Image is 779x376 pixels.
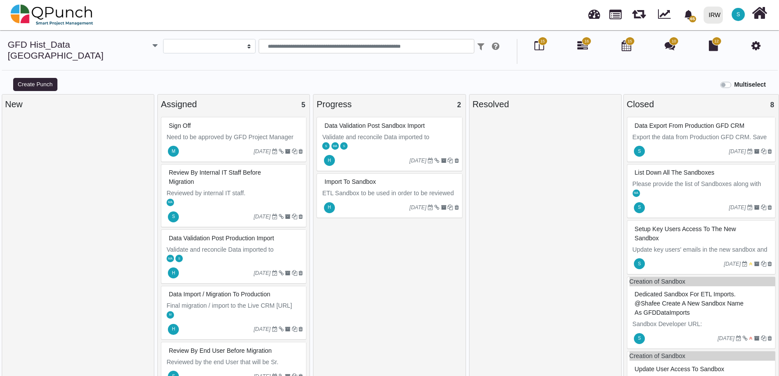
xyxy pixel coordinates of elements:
[665,40,675,51] i: Punch Discussion
[638,149,641,154] span: S
[175,255,183,262] span: Shafee.jan
[672,39,676,45] span: 10
[167,301,303,320] p: Final migration / import to the Live CRM [URL][DOMAIN_NAME]
[8,39,104,60] a: GFD Hist_Data [GEOGRAPHIC_DATA]
[322,133,459,160] p: Validate and reconcile Data imported to Salesforce Sandbox by both ETL / Development team
[168,201,172,204] span: MA
[167,134,294,141] span: Need to be approved by GFD Project Manager
[749,261,753,267] i: Medium
[169,235,274,242] span: #83350
[718,335,735,341] i: [DATE]
[679,0,700,28] a: bell fill65
[409,158,427,164] i: [DATE]
[633,179,772,198] p: Please provide the list of Sandboxes along with user accounts and their passwords.
[272,327,277,332] i: Due Date
[768,149,772,154] i: Delete
[167,358,303,376] p: Reviewed by the end User that will be Sr. [PERSON_NAME] and Sr. [PERSON_NAME]
[428,205,433,210] i: Due Date
[577,44,588,51] a: 16
[633,245,772,273] p: Update key users' emails in the new sandbox and let them know to access the sandbox. Help them if...
[167,199,174,206] span: Mahmood Ashraf
[279,214,284,219] i: Dependant Task
[448,158,453,163] i: Clone
[754,261,759,267] i: Archive
[638,336,641,341] span: S
[292,271,297,276] i: Clone
[272,271,277,276] i: Due Date
[627,98,775,111] div: Closed
[630,278,686,285] a: Creation of Sandbox
[322,142,330,150] span: Saleha.khan
[169,347,272,354] span: #83347
[441,158,446,163] i: Archive
[700,0,726,29] a: IRW
[635,122,745,129] span: #83737
[729,148,746,155] i: [DATE]
[768,205,772,210] i: Delete
[292,327,297,332] i: Clone
[11,2,93,28] img: qpunch-sp.fa6292f.png
[324,155,335,166] span: Hishambajwa
[172,149,175,154] span: M
[633,320,772,329] p: Sandbox Developer URL:
[317,98,462,111] div: Progress
[324,178,376,185] span: #83345
[747,149,753,154] i: Due Date
[633,133,772,151] p: Export the data from Production GFD CRM. Save the dump on ONE Drive.
[328,158,331,163] span: H
[622,40,631,51] i: Calendar
[254,148,271,155] i: [DATE]
[322,189,459,207] p: ETL Sandbox to be used in order to be reviewed by User, Manager and Development Team
[161,98,306,111] div: Assigned
[324,202,335,213] span: Hishambajwa
[409,204,427,211] i: [DATE]
[172,214,175,219] span: S
[638,205,641,210] span: S
[684,10,693,19] svg: bell fill
[633,190,640,197] span: Mahmood Ashraf
[634,202,645,213] span: Shafee.jan
[331,142,339,150] span: Mahmood Ashraf
[754,205,759,210] i: Archive
[638,262,641,266] span: S
[724,261,741,267] i: [DATE]
[328,205,331,210] span: H
[588,5,600,18] span: Dashboard
[635,365,724,372] span: #83354
[299,149,303,154] i: Delete
[768,336,772,341] i: Delete
[457,101,461,109] span: 2
[752,5,767,21] i: Home
[448,205,453,210] i: Clone
[254,214,271,220] i: [DATE]
[743,336,747,341] i: Dependant Task
[709,7,721,23] div: IRW
[169,313,172,316] span: M
[172,327,175,331] span: H
[761,149,766,154] i: Clone
[299,214,303,219] i: Delete
[168,211,179,222] span: Shafee.jan
[254,270,271,276] i: [DATE]
[169,291,270,298] span: #83349
[609,6,622,19] span: Projects
[279,327,284,332] i: Dependant Task
[285,271,290,276] i: Archive
[428,158,433,163] i: Due Date
[169,169,261,185] span: #83352
[577,40,588,51] i: Gantt
[634,258,645,269] span: Shafee.jan
[715,39,719,45] span: 12
[172,271,175,275] span: H
[168,324,179,335] span: Hishambajwa
[272,149,277,154] i: Due Date
[254,326,271,332] i: [DATE]
[473,98,618,111] div: Resolved
[726,0,750,28] a: S
[761,261,766,267] i: Clone
[343,145,345,148] span: S
[340,142,348,150] span: Shafee.jan
[455,205,459,210] i: Delete
[754,336,759,341] i: Archive
[635,291,743,316] span: #83355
